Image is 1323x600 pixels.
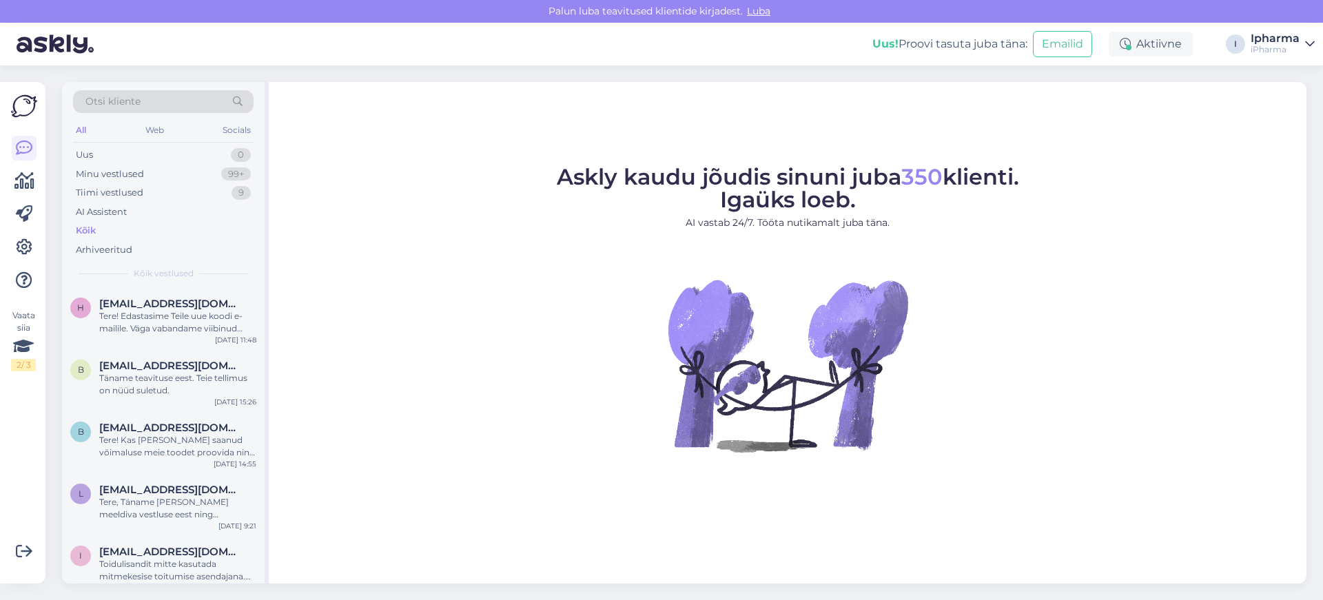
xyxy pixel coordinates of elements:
[215,335,256,345] div: [DATE] 11:48
[79,488,83,499] span: l
[99,360,243,372] span: blackscorpion12@windowslive.com
[11,93,37,119] img: Askly Logo
[85,94,141,109] span: Otsi kliente
[872,36,1027,52] div: Proovi tasuta juba täna:
[76,167,144,181] div: Minu vestlused
[73,121,89,139] div: All
[78,426,84,437] span: b
[214,397,256,407] div: [DATE] 15:26
[77,302,84,313] span: h
[901,163,943,190] span: 350
[1033,31,1092,57] button: Emailid
[872,37,899,50] b: Uus!
[79,550,82,561] span: I
[99,434,256,459] div: Tere! Kas [PERSON_NAME] saanud võimaluse meie toodet proovida ning millisel põhjusel soovite tell...
[1251,33,1300,44] div: Ipharma
[99,298,243,310] span: hannolainen73@gmail.com
[11,359,36,371] div: 2 / 3
[76,186,143,200] div: Tiimi vestlused
[76,224,96,238] div: Kõik
[143,121,167,139] div: Web
[231,148,251,162] div: 0
[232,186,251,200] div: 9
[743,5,775,17] span: Luba
[1251,33,1315,55] a: IpharmaiPharma
[76,243,132,257] div: Arhiveeritud
[78,364,84,375] span: b
[11,309,36,371] div: Vaata siia
[99,546,243,558] span: Irje.teder@mail.ee
[76,205,127,219] div: AI Assistent
[76,148,93,162] div: Uus
[99,558,256,583] div: Toidulisandit mitte kasutada mitmekesise toitumise asendajana. [PERSON_NAME] on toituda mitmekülg...
[99,496,256,521] div: Tere, Täname [PERSON_NAME] meeldiva vestluse eest ning kinnitame, et [PERSON_NAME] tellimus on lõ...
[557,216,1019,230] p: AI vastab 24/7. Tööta nutikamalt juba täna.
[99,484,243,496] span: lembetimmer@gmail.com
[218,521,256,531] div: [DATE] 9:21
[99,422,243,434] span: blackscorpion12@windowslive.com
[99,372,256,397] div: Täname teavituse eest. Teie tellimus on nüüd suletud.
[99,310,256,335] div: Tere! Edastasime Teile uue koodi e-mailile. Väga vabandame viibinud vastuse pärast
[214,459,256,469] div: [DATE] 14:55
[220,121,254,139] div: Socials
[134,267,194,280] span: Kõik vestlused
[557,163,1019,213] span: Askly kaudu jõudis sinuni juba klienti. Igaüks loeb.
[1109,32,1193,56] div: Aktiivne
[213,583,256,593] div: [DATE] 14:54
[221,167,251,181] div: 99+
[1226,34,1245,54] div: I
[664,241,912,489] img: No Chat active
[1251,44,1300,55] div: iPharma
